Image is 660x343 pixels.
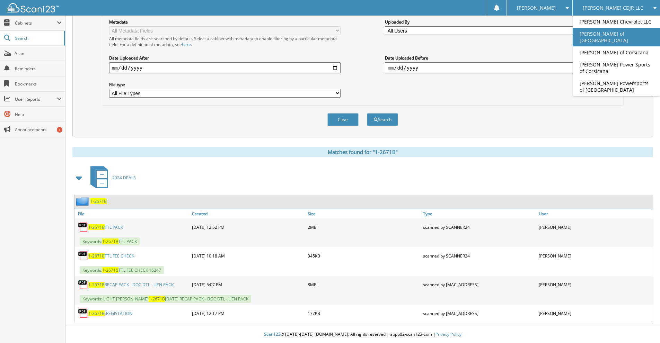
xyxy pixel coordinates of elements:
[15,20,57,26] span: Cabinets
[149,296,165,302] span: 1-2671B
[80,295,251,303] span: Keywords: LIGHT [PERSON_NAME] [DATE] RECAP PACK - DOC DTL - LIEN PACK
[537,249,653,263] div: [PERSON_NAME]
[88,253,105,259] span: 1-2671B
[306,249,422,263] div: 345KB
[109,82,341,88] label: File type
[15,51,62,56] span: Scan
[385,62,616,73] input: end
[102,267,118,273] span: 1-2671B
[573,77,660,96] a: [PERSON_NAME] Powersports of [GEOGRAPHIC_DATA]
[88,310,105,316] span: 1-2671B
[537,306,653,320] div: [PERSON_NAME]
[537,220,653,234] div: [PERSON_NAME]
[112,175,136,181] span: 2024 DEALS
[88,282,105,288] span: 1-2671B
[88,282,174,288] a: 1-2671BRECAP PACK - DOC DTL - LIEN PACK
[15,127,62,133] span: Announcements
[109,55,341,61] label: Date Uploaded After
[109,36,341,47] div: All metadata fields are searched by default. Select a cabinet with metadata to enable filtering b...
[421,249,537,263] div: scanned by SCANNER24
[88,253,134,259] a: 1-2671BTTL FEE CHECK
[190,249,306,263] div: [DATE] 10:18 AM
[15,35,61,41] span: Search
[109,19,341,25] label: Metadata
[80,237,140,245] span: Keywords: TTL PACK
[90,198,107,204] a: 1-2671B
[7,3,59,12] img: scan123-logo-white.svg
[80,266,164,274] span: Keywords: TTL FEE CHECK 16247
[78,308,88,318] img: PDF.png
[86,164,136,191] a: 2024 DEALS
[421,278,537,291] div: scanned by [MAC_ADDRESS]
[367,113,398,126] button: Search
[306,278,422,291] div: 8MB
[306,220,422,234] div: 2MB
[15,96,57,102] span: User Reports
[182,42,191,47] a: here
[57,127,62,133] div: 1
[190,220,306,234] div: [DATE] 12:52 PM
[88,224,105,230] span: 1-2671B
[306,306,422,320] div: 177KB
[88,224,123,230] a: 1-2671BTTL PACK
[76,197,90,206] img: folder2.png
[78,251,88,261] img: PDF.png
[72,147,653,157] div: Matches found for "1-2671B"
[306,209,422,218] a: Size
[190,209,306,218] a: Created
[537,278,653,291] div: [PERSON_NAME]
[583,6,643,10] span: [PERSON_NAME] CDJR LLC
[573,46,660,58] a: [PERSON_NAME] of Corsicana
[15,66,62,72] span: Reminders
[421,209,537,218] a: Type
[327,113,359,126] button: Clear
[421,220,537,234] div: scanned by SCANNER24
[190,278,306,291] div: [DATE] 5:07 PM
[190,306,306,320] div: [DATE] 12:17 PM
[15,81,62,87] span: Bookmarks
[15,111,62,117] span: Help
[573,16,660,28] a: [PERSON_NAME] Chevrolet LLC
[573,58,660,77] a: [PERSON_NAME] Power Sports of Corsicana
[537,209,653,218] a: User
[102,238,118,244] span: 1-2671B
[74,209,190,218] a: File
[435,331,461,337] a: Privacy Policy
[573,28,660,46] a: [PERSON_NAME] of [GEOGRAPHIC_DATA]
[421,306,537,320] div: scanned by [MAC_ADDRESS]
[517,6,556,10] span: [PERSON_NAME]
[385,19,616,25] label: Uploaded By
[88,310,132,316] a: 1-2671B-REGISTATION
[109,62,341,73] input: start
[385,55,616,61] label: Date Uploaded Before
[78,222,88,232] img: PDF.png
[65,326,660,343] div: © [DATE]-[DATE] [DOMAIN_NAME]. All rights reserved | appb02-scan123-com |
[78,279,88,290] img: PDF.png
[264,331,281,337] span: Scan123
